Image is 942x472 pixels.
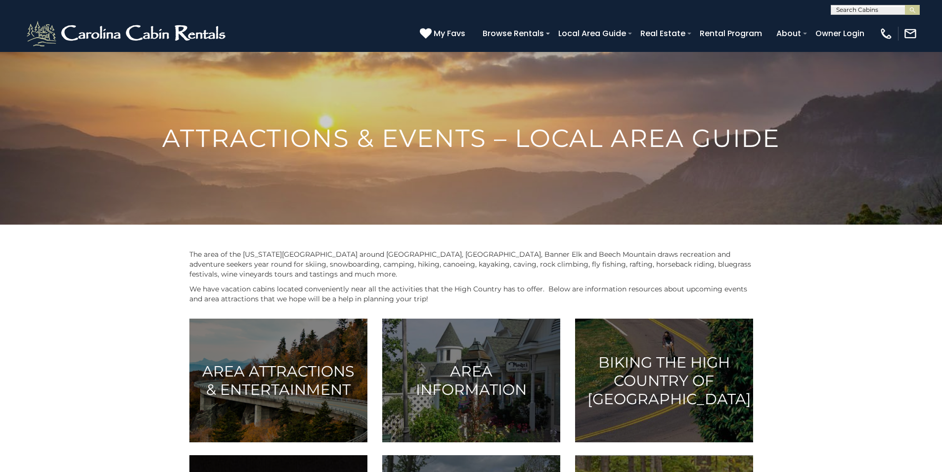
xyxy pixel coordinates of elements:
[553,25,631,42] a: Local Area Guide
[879,27,893,41] img: phone-regular-white.png
[635,25,690,42] a: Real Estate
[395,362,548,399] h3: Area Information
[434,27,465,40] span: My Favs
[903,27,917,41] img: mail-regular-white.png
[189,249,753,279] p: The area of the [US_STATE][GEOGRAPHIC_DATA] around [GEOGRAPHIC_DATA], [GEOGRAPHIC_DATA], Banner E...
[771,25,806,42] a: About
[420,27,468,40] a: My Favs
[189,284,753,304] p: We have vacation cabins located conveniently near all the activities that the High Country has to...
[478,25,549,42] a: Browse Rentals
[810,25,869,42] a: Owner Login
[202,362,355,399] h3: Area Attractions & Entertainment
[382,319,560,442] a: Area Information
[189,319,367,442] a: Area Attractions & Entertainment
[695,25,767,42] a: Rental Program
[575,319,753,442] a: Biking the High Country of [GEOGRAPHIC_DATA]
[25,19,230,48] img: White-1-2.png
[587,353,741,408] h3: Biking the High Country of [GEOGRAPHIC_DATA]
